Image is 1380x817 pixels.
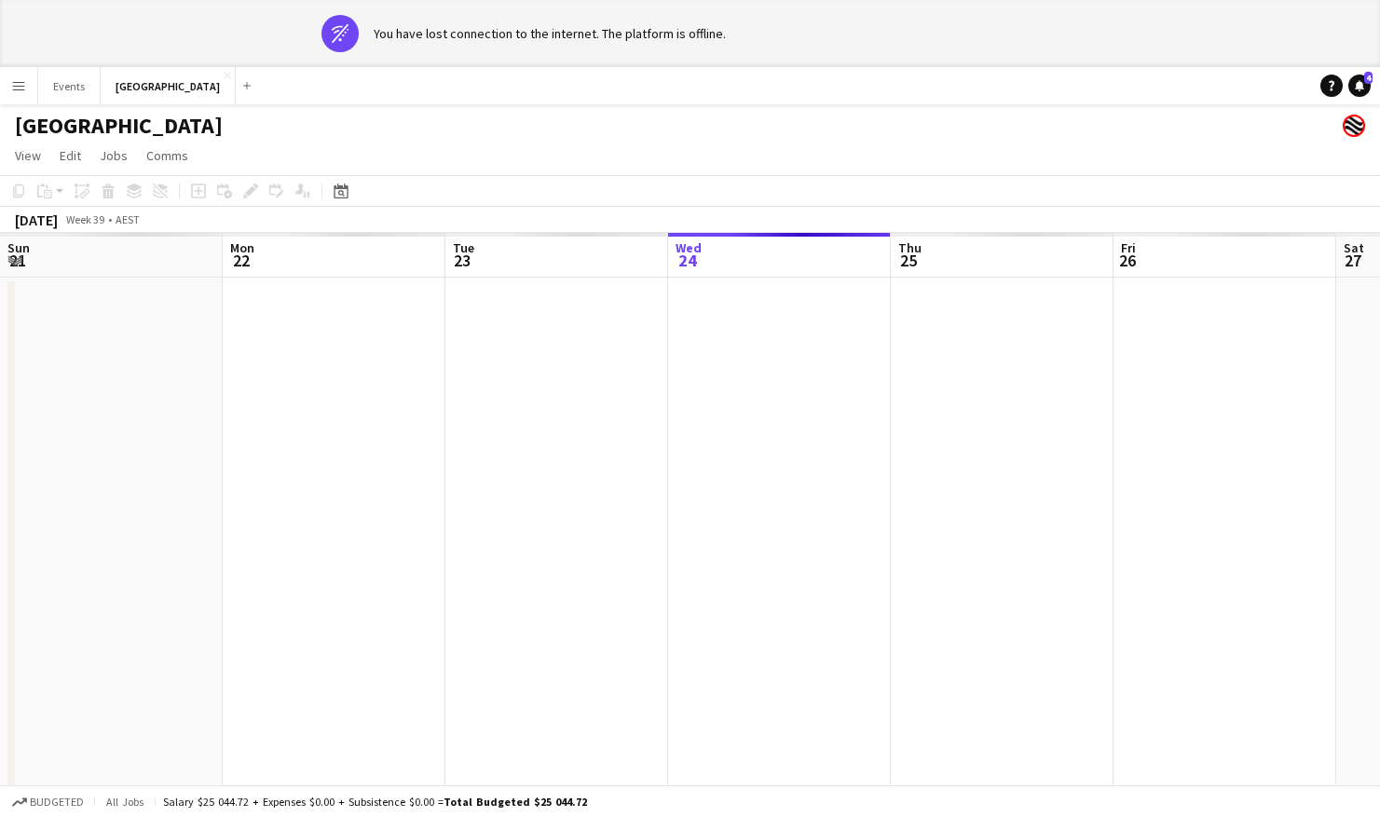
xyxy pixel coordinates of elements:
span: Sat [1344,239,1364,256]
span: Jobs [100,147,128,164]
span: 26 [1118,250,1136,271]
a: 4 [1348,75,1371,97]
span: Sun [7,239,30,256]
span: Thu [898,239,922,256]
span: 4 [1364,72,1373,84]
a: Jobs [92,143,135,168]
span: Mon [230,239,254,256]
span: 23 [450,250,474,271]
span: All jobs [102,795,147,809]
span: Budgeted [30,796,84,809]
span: Wed [676,239,702,256]
span: Edit [60,147,81,164]
span: Comms [146,147,188,164]
button: Events [38,68,101,104]
span: 21 [5,250,30,271]
button: Budgeted [9,792,87,812]
span: View [15,147,41,164]
span: 24 [673,250,702,271]
a: Comms [139,143,196,168]
div: Salary $25 044.72 + Expenses $0.00 + Subsistence $0.00 = [163,795,587,809]
h1: [GEOGRAPHIC_DATA] [15,112,223,140]
div: You have lost connection to the internet. The platform is offline. [374,25,726,42]
span: 25 [895,250,922,271]
a: Edit [52,143,89,168]
span: Fri [1121,239,1136,256]
span: Tue [453,239,474,256]
div: AEST [116,212,140,226]
button: [GEOGRAPHIC_DATA] [101,68,236,104]
app-user-avatar: Event Merch [1343,115,1365,137]
span: Total Budgeted $25 044.72 [444,795,587,809]
span: Week 39 [61,212,108,226]
a: View [7,143,48,168]
span: 22 [227,250,254,271]
div: [DATE] [15,211,58,229]
span: 27 [1341,250,1364,271]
